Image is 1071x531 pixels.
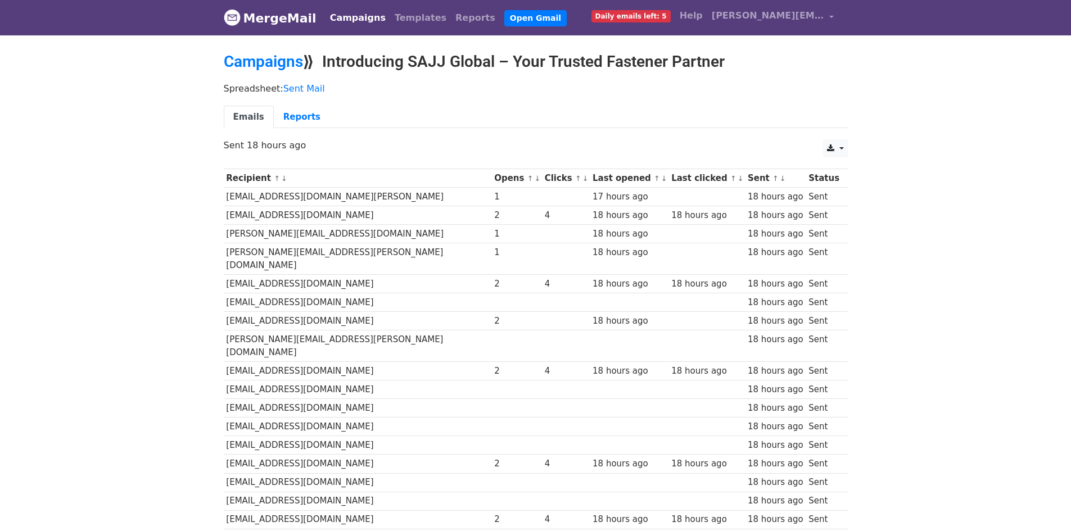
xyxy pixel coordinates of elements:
a: ↓ [534,174,540,183]
td: [EMAIL_ADDRESS][DOMAIN_NAME] [224,492,492,510]
a: Reports [451,7,500,29]
td: Sent [806,399,842,417]
div: 18 hours ago [748,402,803,415]
div: 18 hours ago [593,457,666,470]
span: [PERSON_NAME][EMAIL_ADDRESS][DOMAIN_NAME] [712,9,824,22]
div: 18 hours ago [748,209,803,222]
div: 18 hours ago [671,209,742,222]
div: 18 hours ago [748,333,803,346]
a: Reports [274,106,330,129]
th: Last clicked [668,169,745,188]
div: 18 hours ago [748,439,803,452]
div: 18 hours ago [593,513,666,526]
td: Sent [806,330,842,362]
div: 1 [494,246,539,259]
a: ↑ [575,174,581,183]
a: ↑ [274,174,280,183]
div: 18 hours ago [748,228,803,240]
td: Sent [806,510,842,529]
td: Sent [806,293,842,312]
a: Emails [224,106,274,129]
td: [EMAIL_ADDRESS][DOMAIN_NAME] [224,436,492,455]
span: Daily emails left: 5 [591,10,671,22]
td: [EMAIL_ADDRESS][DOMAIN_NAME] [224,312,492,330]
a: ↑ [527,174,534,183]
a: ↑ [654,174,660,183]
th: Opens [491,169,542,188]
td: Sent [806,188,842,206]
td: Sent [806,206,842,225]
div: 17 hours ago [593,190,666,203]
td: Sent [806,436,842,455]
div: 18 hours ago [593,209,666,222]
td: [PERSON_NAME][EMAIL_ADDRESS][PERSON_NAME][DOMAIN_NAME] [224,330,492,362]
a: ↓ [780,174,786,183]
div: 18 hours ago [671,513,742,526]
div: 18 hours ago [748,365,803,378]
a: ↑ [772,174,779,183]
td: Sent [806,473,842,492]
a: Campaigns [326,7,390,29]
td: [EMAIL_ADDRESS][DOMAIN_NAME] [224,417,492,436]
td: [EMAIL_ADDRESS][DOMAIN_NAME] [224,455,492,473]
a: [PERSON_NAME][EMAIL_ADDRESS][DOMAIN_NAME] [707,4,839,31]
td: [EMAIL_ADDRESS][DOMAIN_NAME][PERSON_NAME] [224,188,492,206]
a: Sent Mail [283,83,325,94]
td: Sent [806,243,842,275]
a: Daily emails left: 5 [587,4,675,27]
img: MergeMail logo [224,9,241,26]
th: Recipient [224,169,492,188]
td: [EMAIL_ADDRESS][DOMAIN_NAME] [224,361,492,380]
td: [EMAIL_ADDRESS][DOMAIN_NAME] [224,380,492,399]
th: Last opened [590,169,668,188]
div: 4 [545,209,588,222]
th: Clicks [542,169,590,188]
div: 18 hours ago [593,228,666,240]
div: 18 hours ago [593,278,666,291]
a: ↓ [661,174,667,183]
div: 18 hours ago [748,476,803,489]
div: 2 [494,315,539,328]
a: ↓ [281,174,287,183]
td: Sent [806,225,842,243]
div: 1 [494,190,539,203]
div: 18 hours ago [748,457,803,470]
a: MergeMail [224,6,317,30]
div: 18 hours ago [671,457,742,470]
div: 4 [545,457,588,470]
th: Sent [745,169,806,188]
div: 18 hours ago [748,315,803,328]
div: 2 [494,365,539,378]
div: 18 hours ago [593,365,666,378]
td: [EMAIL_ADDRESS][DOMAIN_NAME] [224,275,492,293]
a: ↓ [738,174,744,183]
div: 18 hours ago [748,420,803,433]
div: 4 [545,278,588,291]
p: Sent 18 hours ago [224,139,848,151]
div: 18 hours ago [748,190,803,203]
td: [PERSON_NAME][EMAIL_ADDRESS][PERSON_NAME][DOMAIN_NAME] [224,243,492,275]
div: 2 [494,278,539,291]
div: 18 hours ago [748,278,803,291]
td: [EMAIL_ADDRESS][DOMAIN_NAME] [224,510,492,529]
div: 2 [494,457,539,470]
td: Sent [806,361,842,380]
a: ↓ [582,174,589,183]
a: Campaigns [224,52,303,71]
div: 18 hours ago [748,513,803,526]
a: Open Gmail [504,10,567,26]
td: Sent [806,312,842,330]
td: Sent [806,275,842,293]
div: 2 [494,513,539,526]
p: Spreadsheet: [224,83,848,94]
td: [EMAIL_ADDRESS][DOMAIN_NAME] [224,206,492,225]
a: Templates [390,7,451,29]
div: 18 hours ago [748,296,803,309]
div: 18 hours ago [748,494,803,507]
div: 18 hours ago [593,315,666,328]
td: Sent [806,417,842,436]
div: 18 hours ago [748,383,803,396]
td: Sent [806,380,842,399]
td: [PERSON_NAME][EMAIL_ADDRESS][DOMAIN_NAME] [224,225,492,243]
div: 18 hours ago [748,246,803,259]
